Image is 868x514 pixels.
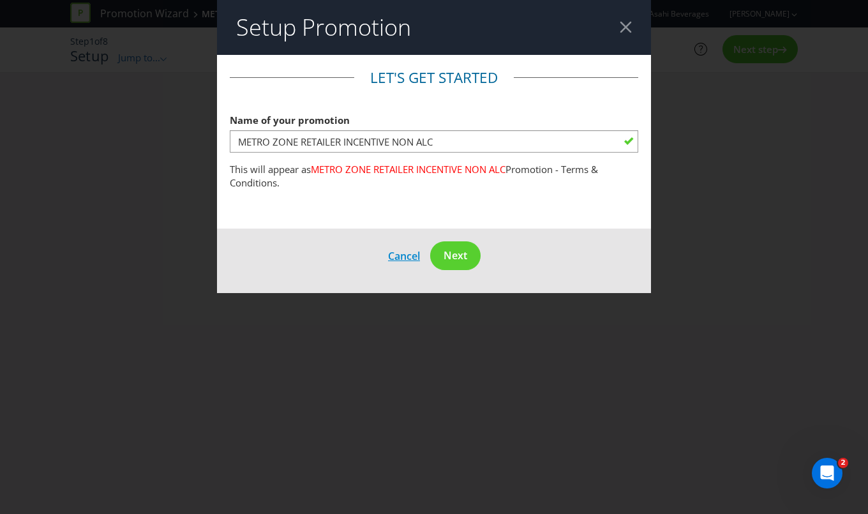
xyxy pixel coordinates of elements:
[430,241,481,270] button: Next
[812,458,842,488] iframe: Intercom live chat
[236,15,411,40] h2: Setup Promotion
[230,114,350,126] span: Name of your promotion
[354,68,514,88] legend: Let's get started
[230,163,598,189] span: Promotion - Terms & Conditions.
[387,248,421,264] button: Cancel
[388,249,420,263] span: Cancel
[444,248,467,262] span: Next
[230,130,638,153] input: e.g. My Promotion
[838,458,848,468] span: 2
[230,163,311,176] span: This will appear as
[311,163,505,176] span: METRO ZONE RETAILER INCENTIVE NON ALC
